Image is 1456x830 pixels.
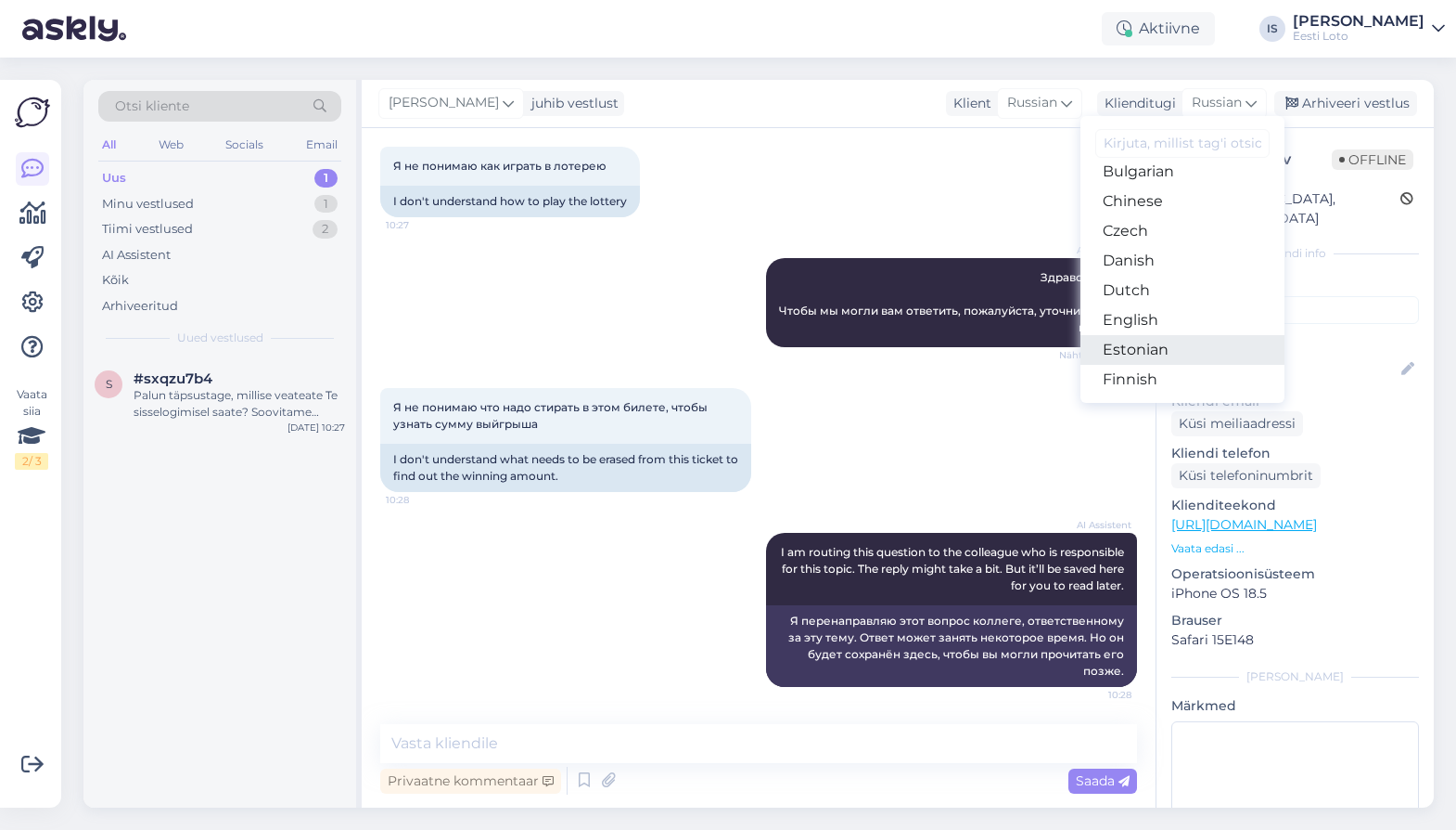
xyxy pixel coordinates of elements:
div: Email [302,133,341,157]
span: [PERSON_NAME] [389,93,499,113]
a: Estonian [1080,335,1284,365]
div: Uus [102,169,126,188]
span: I am routing this question to the colleague who is responsible for this topic. The reply might ta... [781,545,1127,592]
div: Я перенаправляю этот вопрос коллеге, ответственному за эту тему. Ответ может занять некоторое вре... [766,605,1137,687]
div: Socials [222,133,267,157]
p: Vaata edasi ... [1171,540,1419,557]
span: Uued vestlused [177,330,263,346]
div: 2 / 3 [15,453,48,470]
input: Lisa tag [1171,296,1419,324]
input: Lisa nimi [1172,359,1398,380]
div: Palun täpsustage, millise veateate Te sisselogimisel saate? Soovitame proovida ka veebilehitseja ... [134,387,345,421]
span: AI Assistent [1062,243,1131,257]
span: Я не понимаю что надо стирать в этом билете, чтобы узнать сумму выйгрыша [393,400,710,431]
div: I don't understand how to play the lottery [380,186,640,217]
p: Märkmed [1171,696,1419,716]
p: Kliendi email [1171,392,1419,411]
span: 10:28 [386,493,455,507]
div: 2 [313,220,338,239]
div: Arhiveeritud [102,297,178,316]
a: Chinese [1080,187,1284,216]
p: Kliendi telefon [1171,444,1419,463]
span: Offline [1332,149,1413,170]
a: English [1080,305,1284,335]
div: Arhiveeri vestlus [1274,91,1417,116]
div: Vaata siia [15,386,48,470]
p: iPhone OS 18.5 [1171,584,1419,603]
div: Küsi meiliaadressi [1171,411,1303,436]
span: 10:27 [386,218,455,232]
a: Finnish [1080,365,1284,395]
div: Küsi telefoninumbrit [1171,463,1321,488]
p: Brauser [1171,611,1419,630]
span: Russian [1192,93,1242,113]
span: #sxqzu7b4 [134,370,212,387]
div: Web [155,133,187,157]
p: Kliendi tag'id [1171,273,1419,292]
span: AI Assistent [1062,518,1131,532]
span: Я не понимаю как играть в лотерею [393,159,607,173]
div: Kliendi info [1171,245,1419,262]
div: 1 [314,169,338,188]
a: Dutch [1080,276,1284,305]
div: juhib vestlust [524,94,619,113]
div: Privaatne kommentaar [380,769,561,794]
div: [PERSON_NAME] [1171,668,1419,685]
span: Saada [1076,772,1130,789]
span: s [106,377,112,391]
p: Operatsioonisüsteem [1171,564,1419,584]
a: [PERSON_NAME]Eesti Loto [1293,14,1445,44]
div: [GEOGRAPHIC_DATA], [GEOGRAPHIC_DATA] [1177,189,1400,228]
img: Askly Logo [15,95,50,130]
div: Eesti Loto [1293,29,1424,44]
div: All [98,133,120,157]
div: Tiimi vestlused [102,220,193,239]
p: Kliendi nimi [1171,331,1419,351]
input: Kirjuta, millist tag'i otsid [1095,129,1270,158]
a: Danish [1080,246,1284,276]
span: Nähtud ✓ 10:27 [1059,348,1131,362]
a: Czech [1080,216,1284,246]
div: Kõik [102,271,129,290]
div: AI Assistent [102,246,171,265]
div: Minu vestlused [102,195,194,214]
div: IS [1259,16,1285,42]
p: Safari 15E148 [1171,630,1419,650]
div: Aktiivne [1102,12,1215,45]
p: Klienditeekond [1171,496,1419,515]
a: French [1080,395,1284,424]
div: Klient [946,94,991,113]
div: Klienditugi [1097,94,1176,113]
a: Bulgarian [1080,157,1284,187]
div: [PERSON_NAME] [1293,14,1424,29]
a: [URL][DOMAIN_NAME] [1171,516,1317,533]
span: 10:28 [1062,688,1131,702]
span: Otsi kliente [115,97,189,116]
div: 1 [314,195,338,214]
div: [DATE] 10:27 [287,421,345,434]
div: I don't understand what needs to be erased from this ticket to find out the winning amount. [380,444,751,492]
span: Russian [1007,93,1057,113]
